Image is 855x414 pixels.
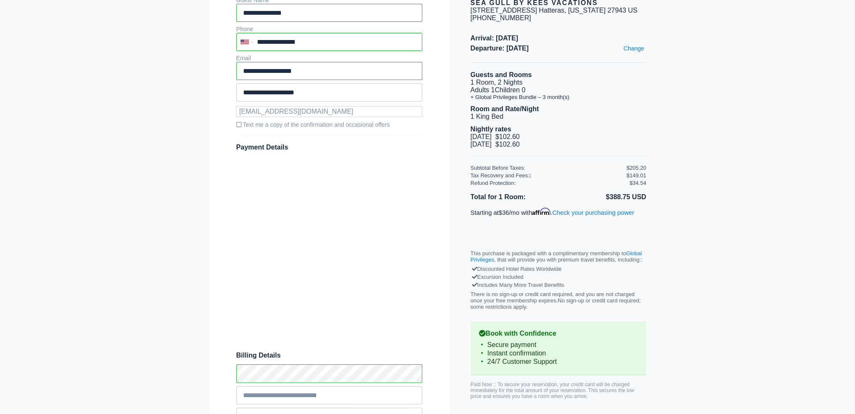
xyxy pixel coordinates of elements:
[627,165,646,171] div: $205.20
[479,358,638,366] li: 24/7 Customer Support
[628,7,637,14] span: US
[471,7,537,14] div: [STREET_ADDRESS]
[471,165,627,171] div: Subtotal Before Taxes:
[471,250,642,263] a: Global Privileges
[479,341,638,349] li: Secure payment
[479,349,638,358] li: Instant confirmation
[471,14,646,22] div: [PHONE_NUMBER]
[236,26,253,32] label: Phone
[471,126,511,133] b: Nightly rates
[471,133,520,140] span: [DATE] $102.60
[237,34,255,50] div: United States: +1
[471,35,646,42] span: Arrival: [DATE]
[471,94,646,100] li: + Global Privileges Bundle – 3 month(s)
[471,172,627,179] div: Tax Recovery and Fees:
[471,105,539,112] b: Room and Rate/Night
[471,79,646,86] li: 1 Room, 2 Nights
[471,45,646,52] span: Departure: [DATE]
[627,172,646,179] div: $149.01
[479,330,638,337] b: Book with Confidence
[568,7,606,14] span: [US_STATE]
[539,7,566,14] span: Hatteras,
[621,43,646,54] a: Change
[471,71,532,78] b: Guests and Rooms
[607,7,626,14] span: 27943
[473,281,644,289] div: Includes Many More Travel Benefits
[471,141,520,148] span: [DATE] $102.60
[471,192,559,203] li: Total for 1 Room:
[236,144,289,151] span: Payment Details
[471,113,646,120] li: 1 King Bed
[236,107,421,117] div: [EMAIL_ADDRESS][DOMAIN_NAME]
[532,208,551,215] span: Affirm
[630,180,646,186] div: $34.54
[236,118,422,131] label: Text me a copy of the confirmation and occasional offers
[236,55,251,61] label: Email
[471,250,646,263] p: This purchase is packaged with a complimentary membership to , that will provide you with premium...
[473,265,644,273] div: Discounted Hotel Rates Worldwide
[471,382,634,399] span: Paid Now :: To secure your reservation, your credit card will be charged immediately for the tota...
[471,86,646,94] li: Adults 1
[471,297,641,310] span: No sign-up or credit card required; some restrictions apply.
[471,208,646,216] p: Starting at /mo with .
[235,155,424,342] iframe: Secure payment input frame
[471,291,646,310] p: There is no sign-up or credit card required, and you are not charged once your free membership ex...
[559,192,646,203] li: $388.75 USD
[499,209,509,216] span: $36
[471,180,630,186] div: Refund Protection:
[473,273,644,281] div: Excursion Included
[552,209,634,216] a: Check your purchasing power - Learn more about Affirm Financing (opens in modal)
[236,352,422,359] span: Billing Details
[495,86,525,93] span: Children 0
[471,224,646,232] iframe: PayPal Message 1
